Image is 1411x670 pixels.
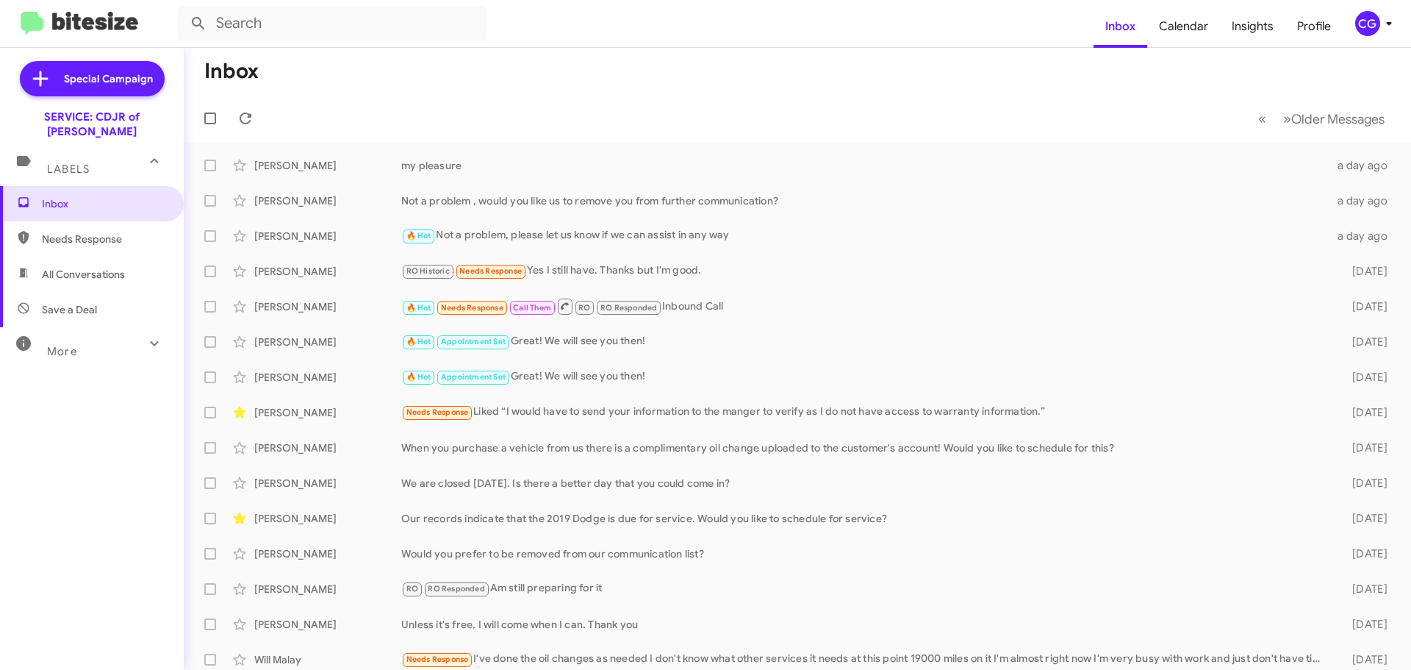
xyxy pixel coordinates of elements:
[401,227,1329,244] div: Not a problem, please let us know if we can assist in any way
[254,264,401,279] div: [PERSON_NAME]
[1094,5,1147,48] a: Inbox
[406,231,431,240] span: 🔥 Hot
[1147,5,1220,48] a: Calendar
[401,546,1329,561] div: Would you prefer to be removed from our communication list?
[254,299,401,314] div: [PERSON_NAME]
[254,441,401,455] div: [PERSON_NAME]
[406,266,450,276] span: RO Historic
[1329,617,1399,632] div: [DATE]
[401,651,1329,668] div: I've done the oil changes as needed I don't know what other services it needs at this point 19000...
[1329,335,1399,349] div: [DATE]
[1329,299,1399,314] div: [DATE]
[428,584,484,594] span: RO Responded
[1283,110,1291,128] span: »
[441,337,506,346] span: Appointment Set
[254,617,401,632] div: [PERSON_NAME]
[1258,110,1266,128] span: «
[1329,582,1399,596] div: [DATE]
[254,476,401,491] div: [PERSON_NAME]
[406,337,431,346] span: 🔥 Hot
[254,652,401,667] div: Will Malay
[1343,11,1395,36] button: CG
[401,193,1329,208] div: Not a problem , would you like us to remove you from further communication?
[254,229,401,243] div: [PERSON_NAME]
[1355,11,1380,36] div: CG
[406,584,418,594] span: RO
[1329,441,1399,455] div: [DATE]
[47,163,90,176] span: Labels
[441,372,506,382] span: Appointment Set
[1329,546,1399,561] div: [DATE]
[1329,652,1399,667] div: [DATE]
[1329,476,1399,491] div: [DATE]
[1285,5,1343,48] a: Profile
[254,582,401,596] div: [PERSON_NAME]
[401,476,1329,491] div: We are closed [DATE]. Is there a better day that you could come in?
[254,370,401,385] div: [PERSON_NAME]
[578,303,590,313] span: RO
[406,303,431,313] span: 🔥 Hot
[1274,104,1393,134] button: Next
[459,266,522,276] span: Needs Response
[1249,104,1275,134] button: Previous
[1329,193,1399,208] div: a day ago
[254,546,401,561] div: [PERSON_NAME]
[42,196,167,211] span: Inbox
[401,441,1329,455] div: When you purchase a vehicle from us there is a complimentary oil change uploaded to the customer'...
[401,511,1329,526] div: Our records indicate that the 2019 Dodge is due for service. Would you like to schedule for service?
[406,407,469,417] span: Needs Response
[401,263,1329,279] div: Yes I still have. Thanks but I'm good.
[64,71,153,86] span: Special Campaign
[513,303,551,313] span: Call Them
[1220,5,1285,48] a: Insights
[1329,264,1399,279] div: [DATE]
[254,405,401,420] div: [PERSON_NAME]
[401,333,1329,350] div: Great! We will see you then!
[254,158,401,173] div: [PERSON_NAME]
[204,60,259,83] h1: Inbox
[1291,111,1385,127] span: Older Messages
[401,617,1329,632] div: Unless it's free, I will come when I can. Thank you
[401,580,1329,597] div: Am still preparing for it
[406,655,469,664] span: Needs Response
[441,303,503,313] span: Needs Response
[47,345,77,358] span: More
[1250,104,1393,134] nav: Page navigation example
[401,158,1329,173] div: my pleasure
[42,232,167,246] span: Needs Response
[406,372,431,382] span: 🔥 Hot
[42,302,97,317] span: Save a Deal
[401,368,1329,385] div: Great! We will see you then!
[254,335,401,349] div: [PERSON_NAME]
[178,6,487,41] input: Search
[401,297,1329,316] div: Inbound Call
[1329,158,1399,173] div: a day ago
[254,193,401,208] div: [PERSON_NAME]
[401,404,1329,421] div: Liked “I would have to send your information to the manger to verify as I do not have access to w...
[600,303,657,313] span: RO Responded
[1329,405,1399,420] div: [DATE]
[1329,229,1399,243] div: a day ago
[254,511,401,526] div: [PERSON_NAME]
[1329,511,1399,526] div: [DATE]
[20,61,165,96] a: Special Campaign
[42,267,125,282] span: All Conversations
[1329,370,1399,385] div: [DATE]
